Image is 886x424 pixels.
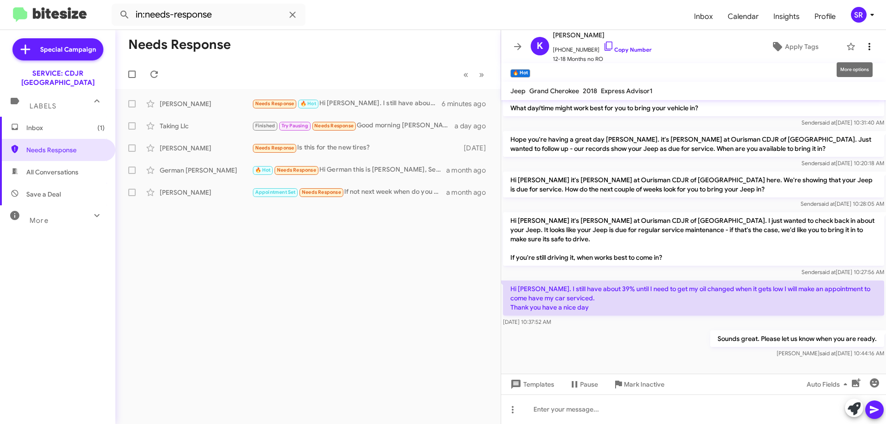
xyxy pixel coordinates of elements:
span: Apply Tags [785,38,819,55]
button: Pause [562,376,605,393]
span: Save a Deal [26,190,61,199]
div: [PERSON_NAME] [160,143,252,153]
nav: Page navigation example [458,65,490,84]
div: [PERSON_NAME] [160,188,252,197]
span: 🔥 Hot [300,101,316,107]
span: 2018 [583,87,597,95]
span: said at [820,160,836,167]
p: Hi [PERSON_NAME] it's [PERSON_NAME] at Ourisman CDJR of [GEOGRAPHIC_DATA] here. We're showing tha... [503,172,884,197]
div: Is this for the new tires? [252,143,459,153]
button: SR [843,7,876,23]
span: Pause [580,376,598,393]
h1: Needs Response [128,37,231,52]
button: Mark Inactive [605,376,672,393]
div: More options [837,62,873,77]
div: Taking Llc [160,121,252,131]
div: If not next week when do you have availability? You had reached out to me to coordinate [252,187,446,197]
span: Jeep [510,87,526,95]
button: Templates [501,376,562,393]
div: [PERSON_NAME] [160,99,252,108]
span: Sender [DATE] 10:27:56 AM [802,269,884,275]
a: Calendar [720,3,766,30]
span: Labels [30,102,56,110]
button: Auto Fields [799,376,858,393]
p: Sounds great. Please let us know when you are ready. [710,330,884,347]
div: Hi German this is [PERSON_NAME], Service Director at Ourisman CDJR of [GEOGRAPHIC_DATA]. Just wan... [252,165,446,175]
span: Express Advisor1 [601,87,653,95]
span: Sender [DATE] 10:31:40 AM [802,119,884,126]
div: Hi [PERSON_NAME]. I still have about 39% until I need to get my oil changed when it gets low I wi... [252,98,442,109]
span: Needs Response [277,167,316,173]
span: said at [820,350,836,357]
div: [DATE] [459,143,493,153]
span: Auto Fields [807,376,851,393]
div: SR [851,7,867,23]
span: Mark Inactive [624,376,664,393]
span: [DATE] 10:37:52 AM [503,318,551,325]
span: [PERSON_NAME] [DATE] 10:44:16 AM [777,350,884,357]
button: Apply Tags [747,38,842,55]
div: a month ago [446,188,493,197]
span: [PERSON_NAME] [553,30,652,41]
a: Special Campaign [12,38,103,60]
span: [PHONE_NUMBER] [553,41,652,54]
a: Insights [766,3,807,30]
span: Templates [509,376,554,393]
span: Needs Response [255,145,294,151]
span: K [537,39,543,54]
span: Needs Response [302,189,341,195]
span: Try Pausing [281,123,308,129]
div: Good morning [PERSON_NAME], I never received a call back from you guys. I need my vehicle to be d... [252,120,455,131]
span: More [30,216,48,225]
input: Search [112,4,305,26]
p: Hope you're having a great day [PERSON_NAME]. it's [PERSON_NAME] at Ourisman CDJR of [GEOGRAPHIC_... [503,131,884,157]
div: 6 minutes ago [442,99,493,108]
a: Profile [807,3,843,30]
span: » [479,69,484,80]
span: said at [819,200,835,207]
p: Hi [PERSON_NAME]. I still have about 39% until I need to get my oil changed when it gets low I wi... [503,281,884,316]
span: All Conversations [26,167,78,177]
span: 12-18 Months no RO [553,54,652,64]
span: 🔥 Hot [255,167,271,173]
span: Needs Response [314,123,353,129]
div: a month ago [446,166,493,175]
span: Appointment Set [255,189,296,195]
div: German [PERSON_NAME] [160,166,252,175]
a: Inbox [687,3,720,30]
span: Needs Response [26,145,105,155]
span: Sender [DATE] 10:28:05 AM [801,200,884,207]
span: (1) [97,123,105,132]
span: Special Campaign [40,45,96,54]
span: « [463,69,468,80]
span: Sender [DATE] 10:20:18 AM [802,160,884,167]
small: 🔥 Hot [510,69,530,78]
span: Inbox [26,123,105,132]
span: said at [820,269,836,275]
p: Hi [PERSON_NAME] it's [PERSON_NAME] at Ourisman CDJR of [GEOGRAPHIC_DATA]. I just wanted to check... [503,212,884,266]
span: Finished [255,123,275,129]
span: Grand Cherokee [529,87,579,95]
button: Next [473,65,490,84]
span: said at [820,119,836,126]
div: a day ago [455,121,493,131]
span: Needs Response [255,101,294,107]
button: Previous [458,65,474,84]
a: Copy Number [603,46,652,53]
